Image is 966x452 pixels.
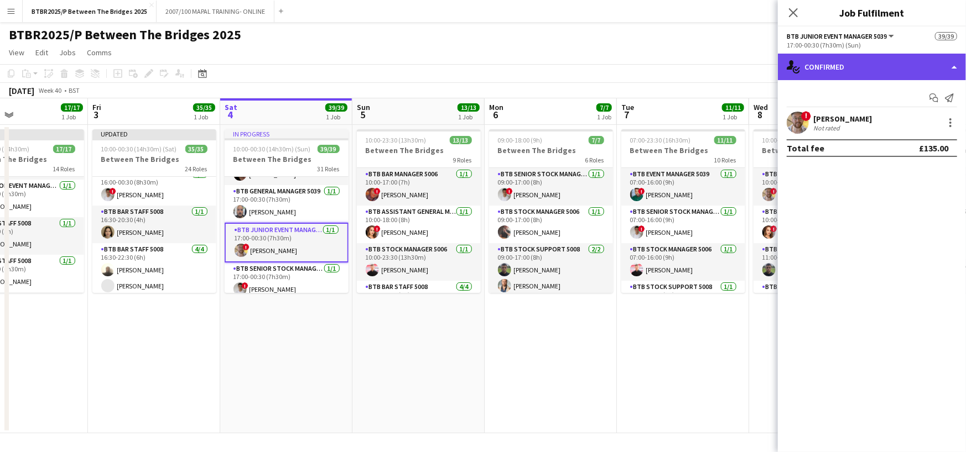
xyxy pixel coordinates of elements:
[185,165,207,173] span: 24 Roles
[787,32,887,40] span: BTB Junior Event Manager 5039
[31,45,53,60] a: Edit
[92,102,101,112] span: Fri
[357,102,370,112] span: Sun
[91,108,101,121] span: 3
[453,156,472,164] span: 9 Roles
[935,32,957,40] span: 39/39
[638,188,645,195] span: !
[92,129,216,293] app-job-card: Updated10:00-00:30 (14h30m) (Sat)35/35Between The Bridges24 RolesBTB Bar Staff 50081/116:00-00:30...
[771,188,777,195] span: !
[762,136,823,144] span: 10:00-23:30 (13h30m)
[110,188,116,195] span: !
[722,103,744,112] span: 11/11
[787,41,957,49] div: 17:00-00:30 (7h30m) (Sun)
[754,168,877,206] app-card-role: BTB Junior Event Manager 50391/110:00-16:00 (6h)![PERSON_NAME]
[489,102,503,112] span: Mon
[450,136,472,144] span: 13/13
[55,45,80,60] a: Jobs
[92,154,216,164] h3: Between The Bridges
[754,145,877,155] h3: Between The Bridges
[489,206,613,243] app-card-role: BTB Stock Manager 50061/109:00-17:00 (8h)[PERSON_NAME]
[69,86,80,94] div: BST
[357,206,481,243] app-card-role: BTB Assistant General Manager 50061/110:00-18:00 (8h)![PERSON_NAME]
[225,154,349,164] h3: Between The Bridges
[787,143,824,154] div: Total fee
[752,108,768,121] span: 8
[4,45,29,60] a: View
[59,48,76,57] span: Jobs
[318,165,340,173] span: 31 Roles
[498,136,543,144] span: 09:00-18:00 (9h)
[621,129,745,293] app-job-card: 07:00-23:30 (16h30m)11/11Between The Bridges10 RolesBTB Event Manager 50391/107:00-16:00 (9h)![PE...
[233,145,311,153] span: 10:00-00:30 (14h30m) (Sun)
[53,145,75,153] span: 17/17
[778,6,966,20] h3: Job Fulfilment
[489,243,613,297] app-card-role: BTB Stock support 50082/209:00-17:00 (8h)[PERSON_NAME][PERSON_NAME]
[489,129,613,293] app-job-card: 09:00-18:00 (9h)7/7Between The Bridges6 RolesBTB Senior Stock Manager 50061/109:00-17:00 (8h)![PE...
[92,168,216,206] app-card-role: BTB Senior Stock Manager 50061/116:00-00:30 (8h30m)![PERSON_NAME]
[357,145,481,155] h3: Between The Bridges
[357,243,481,281] app-card-role: BTB Stock Manager 50061/110:00-23:30 (13h30m)[PERSON_NAME]
[101,145,177,153] span: 10:00-00:30 (14h30m) (Sat)
[225,129,349,293] app-job-card: In progress10:00-00:30 (14h30m) (Sun)39/39Between The Bridges31 Roles[PERSON_NAME]BTB Assistant B...
[9,48,24,57] span: View
[225,185,349,223] app-card-role: BTB General Manager 50391/117:00-00:30 (7h30m)[PERSON_NAME]
[374,188,381,195] span: !
[506,188,513,195] span: !
[621,168,745,206] app-card-role: BTB Event Manager 50391/107:00-16:00 (9h)![PERSON_NAME]
[597,113,611,121] div: 1 Job
[326,113,347,121] div: 1 Job
[589,136,604,144] span: 7/7
[9,27,241,43] h1: BTBR2025/P Between The Bridges 2025
[489,168,613,206] app-card-role: BTB Senior Stock Manager 50061/109:00-17:00 (8h)![PERSON_NAME]
[82,45,116,60] a: Comms
[366,136,427,144] span: 10:00-23:30 (13h30m)
[61,103,83,112] span: 17/17
[223,108,237,121] span: 4
[621,243,745,281] app-card-role: BTB Stock Manager 50061/107:00-16:00 (9h)[PERSON_NAME]
[185,145,207,153] span: 35/35
[374,225,381,232] span: !
[458,103,480,112] span: 13/13
[37,86,64,94] span: Week 40
[723,113,744,121] div: 1 Job
[92,206,216,243] app-card-role: BTB Bar Staff 50081/116:30-20:30 (4h)[PERSON_NAME]
[778,54,966,80] div: Confirmed
[621,145,745,155] h3: Between The Bridges
[638,225,645,232] span: !
[357,281,481,366] app-card-role: BTB Bar Staff 50084/410:30-17:30 (7h)
[489,145,613,155] h3: Between The Bridges
[325,103,347,112] span: 39/39
[357,129,481,293] app-job-card: 10:00-23:30 (13h30m)13/13Between The Bridges9 RolesBTB Bar Manager 50061/110:00-17:00 (7h)![PERSO...
[787,32,896,40] button: BTB Junior Event Manager 5039
[621,102,634,112] span: Tue
[194,113,215,121] div: 1 Job
[318,145,340,153] span: 39/39
[355,108,370,121] span: 5
[754,129,877,293] app-job-card: 10:00-23:30 (13h30m)11/11Between The Bridges9 RolesBTB Junior Event Manager 50391/110:00-16:00 (6...
[813,124,842,132] div: Not rated
[9,85,34,96] div: [DATE]
[919,143,948,154] div: £135.00
[487,108,503,121] span: 6
[801,111,811,121] span: !
[92,243,216,329] app-card-role: BTB Bar Staff 50084/416:30-22:30 (6h)[PERSON_NAME][PERSON_NAME]
[225,102,237,112] span: Sat
[242,282,248,289] span: !
[754,281,877,318] app-card-role: BTB Bar Manager 50061/111:00-23:30 (12h30m)
[754,243,877,281] app-card-role: BTB Assistant Stock Manager 50061/111:00-17:00 (6h)[PERSON_NAME]
[92,129,216,138] div: Updated
[61,113,82,121] div: 1 Job
[813,114,872,124] div: [PERSON_NAME]
[35,48,48,57] span: Edit
[754,102,768,112] span: Wed
[53,165,75,173] span: 14 Roles
[771,225,777,232] span: !
[596,103,612,112] span: 7/7
[225,129,349,138] div: In progress
[23,1,157,22] button: BTBR2025/P Between The Bridges 2025
[620,108,634,121] span: 7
